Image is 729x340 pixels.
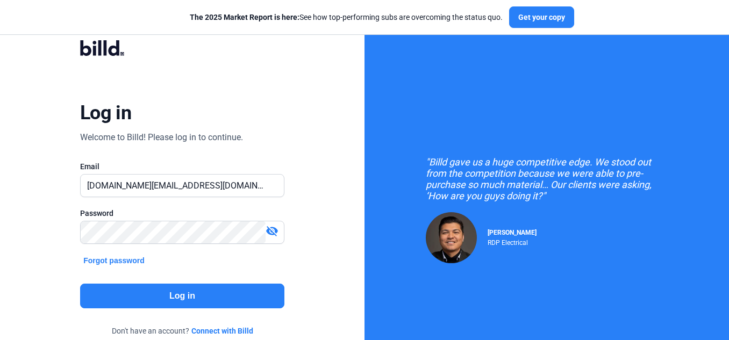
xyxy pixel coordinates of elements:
button: Log in [80,284,284,308]
div: Log in [80,101,131,125]
div: Welcome to Billd! Please log in to continue. [80,131,243,144]
img: Raul Pacheco [426,212,477,263]
div: Email [80,161,284,172]
div: RDP Electrical [488,236,537,247]
div: See how top-performing subs are overcoming the status quo. [190,12,503,23]
span: [PERSON_NAME] [488,229,537,236]
a: Connect with Billd [191,325,253,336]
button: Forgot password [80,255,148,266]
mat-icon: visibility_off [266,225,278,237]
div: Password [80,208,284,219]
span: The 2025 Market Report is here: [190,13,299,21]
button: Get your copy [509,6,574,28]
div: "Billd gave us a huge competitive edge. We stood out from the competition because we were able to... [426,156,668,201]
div: Don't have an account? [80,325,284,336]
